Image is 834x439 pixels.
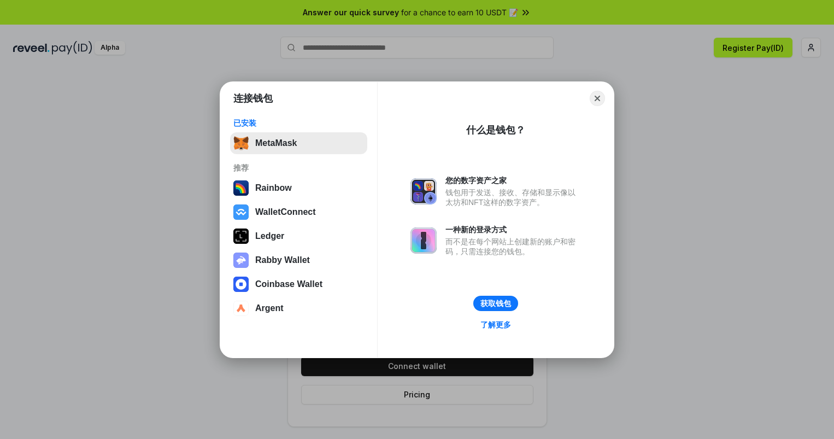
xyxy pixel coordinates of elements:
div: 您的数字资产之家 [445,175,581,185]
div: 钱包用于发送、接收、存储和显示像以太坊和NFT这样的数字资产。 [445,188,581,207]
div: 了解更多 [480,320,511,330]
button: Rainbow [230,177,367,199]
img: svg+xml,%3Csvg%20xmlns%3D%22http%3A%2F%2Fwww.w3.org%2F2000%2Fsvg%22%20fill%3D%22none%22%20viewBox... [410,178,437,204]
div: 推荐 [233,163,364,173]
img: svg+xml,%3Csvg%20fill%3D%22none%22%20height%3D%2233%22%20viewBox%3D%220%200%2035%2033%22%20width%... [233,136,249,151]
button: Close [590,91,605,106]
img: svg+xml,%3Csvg%20xmlns%3D%22http%3A%2F%2Fwww.w3.org%2F2000%2Fsvg%22%20width%3D%2228%22%20height%3... [233,229,249,244]
div: Rabby Wallet [255,255,310,265]
img: svg+xml,%3Csvg%20xmlns%3D%22http%3A%2F%2Fwww.w3.org%2F2000%2Fsvg%22%20fill%3D%22none%22%20viewBox... [233,253,249,268]
img: svg+xml,%3Csvg%20width%3D%22120%22%20height%3D%22120%22%20viewBox%3D%220%200%20120%20120%22%20fil... [233,180,249,196]
img: svg+xml,%3Csvg%20width%3D%2228%22%20height%3D%2228%22%20viewBox%3D%220%200%2028%2028%22%20fill%3D... [233,204,249,220]
div: 获取钱包 [480,298,511,308]
div: 什么是钱包？ [466,124,525,137]
div: MetaMask [255,138,297,148]
div: 已安装 [233,118,364,128]
button: Rabby Wallet [230,249,367,271]
button: WalletConnect [230,201,367,223]
div: WalletConnect [255,207,316,217]
h1: 连接钱包 [233,92,273,105]
img: svg+xml,%3Csvg%20width%3D%2228%22%20height%3D%2228%22%20viewBox%3D%220%200%2028%2028%22%20fill%3D... [233,277,249,292]
div: Argent [255,303,284,313]
button: 获取钱包 [473,296,518,311]
div: Ledger [255,231,284,241]
div: Coinbase Wallet [255,279,322,289]
button: Argent [230,297,367,319]
div: 而不是在每个网站上创建新的账户和密码，只需连接您的钱包。 [445,237,581,256]
button: MetaMask [230,132,367,154]
button: Ledger [230,225,367,247]
div: 一种新的登录方式 [445,225,581,235]
img: svg+xml,%3Csvg%20xmlns%3D%22http%3A%2F%2Fwww.w3.org%2F2000%2Fsvg%22%20fill%3D%22none%22%20viewBox... [410,227,437,254]
img: svg+xml,%3Csvg%20width%3D%2228%22%20height%3D%2228%22%20viewBox%3D%220%200%2028%2028%22%20fill%3D... [233,301,249,316]
button: Coinbase Wallet [230,273,367,295]
a: 了解更多 [474,318,518,332]
div: Rainbow [255,183,292,193]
